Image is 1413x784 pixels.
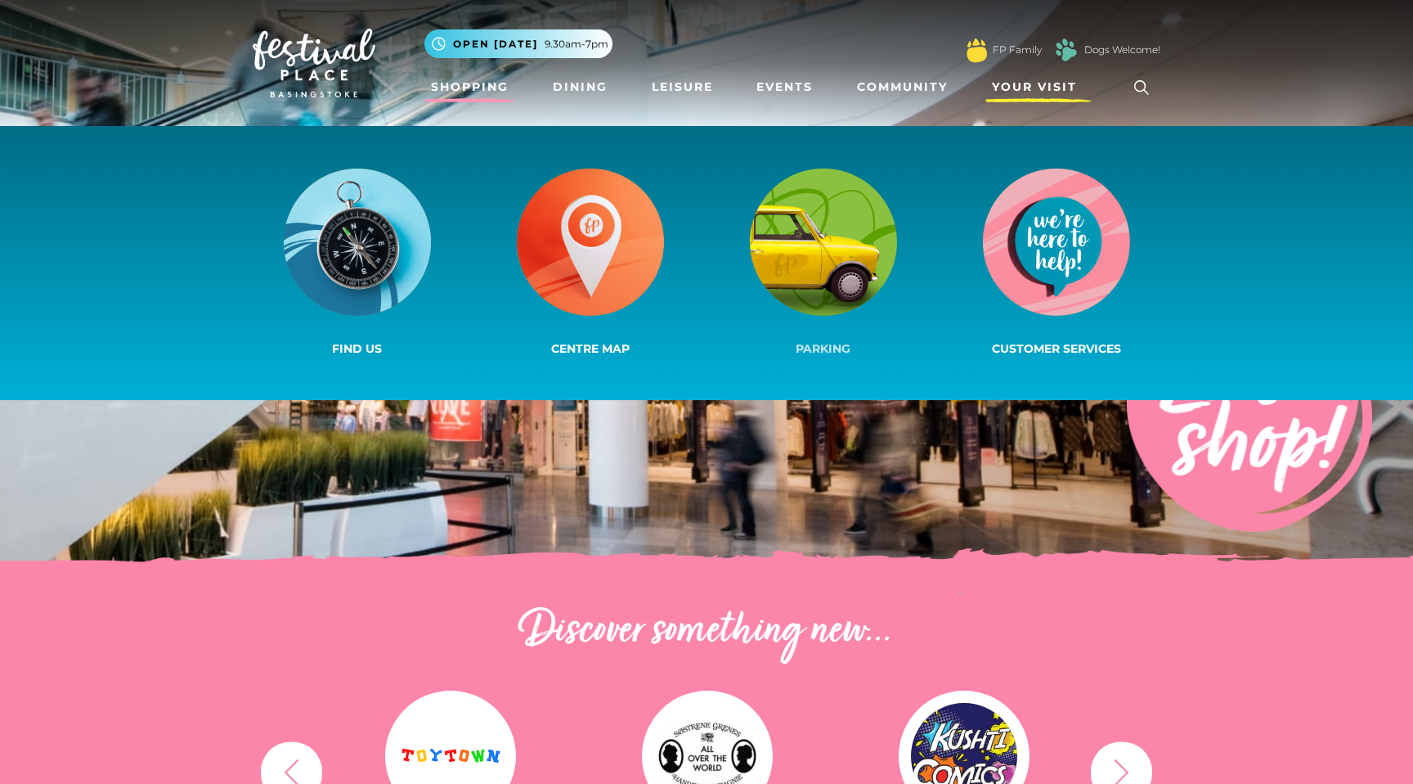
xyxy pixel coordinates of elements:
a: Find us [240,165,473,361]
span: Parking [796,341,850,356]
span: 9.30am-7pm [545,37,608,52]
span: Find us [332,341,382,356]
a: Parking [706,165,940,361]
a: Centre Map [473,165,706,361]
img: Festival Place Logo [253,29,375,97]
span: Centre Map [551,341,630,356]
a: Community [850,72,954,102]
a: Dining [546,72,614,102]
span: Customer Services [992,341,1121,356]
span: Your Visit [992,79,1077,96]
a: Your Visit [985,72,1092,102]
button: Open [DATE] 9.30am-7pm [424,29,612,58]
a: Customer Services [940,165,1173,361]
a: Events [750,72,819,102]
h2: Discover something new... [253,606,1160,658]
a: FP Family [993,43,1042,57]
span: Open [DATE] [453,37,538,52]
a: Leisure [645,72,720,102]
a: Shopping [424,72,515,102]
a: Dogs Welcome! [1084,43,1160,57]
